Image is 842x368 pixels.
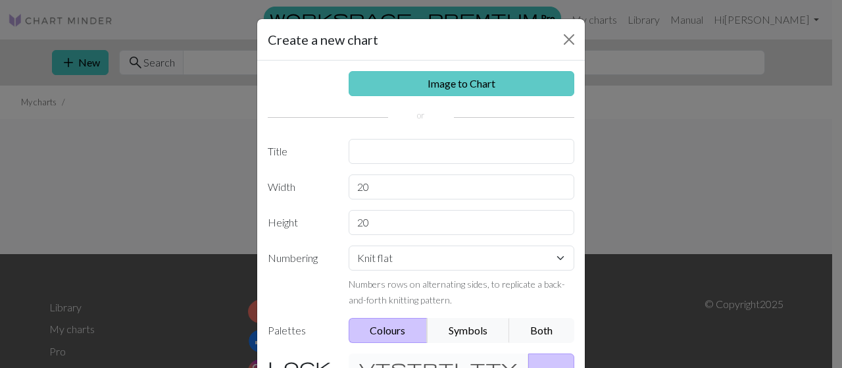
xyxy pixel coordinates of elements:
button: Symbols [427,318,510,343]
button: Both [509,318,575,343]
a: Image to Chart [349,71,575,96]
button: Close [558,29,580,50]
label: Title [260,139,341,164]
label: Width [260,174,341,199]
label: Height [260,210,341,235]
h5: Create a new chart [268,30,378,49]
label: Palettes [260,318,341,343]
button: Colours [349,318,428,343]
small: Numbers rows on alternating sides, to replicate a back-and-forth knitting pattern. [349,278,565,305]
label: Numbering [260,246,341,307]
